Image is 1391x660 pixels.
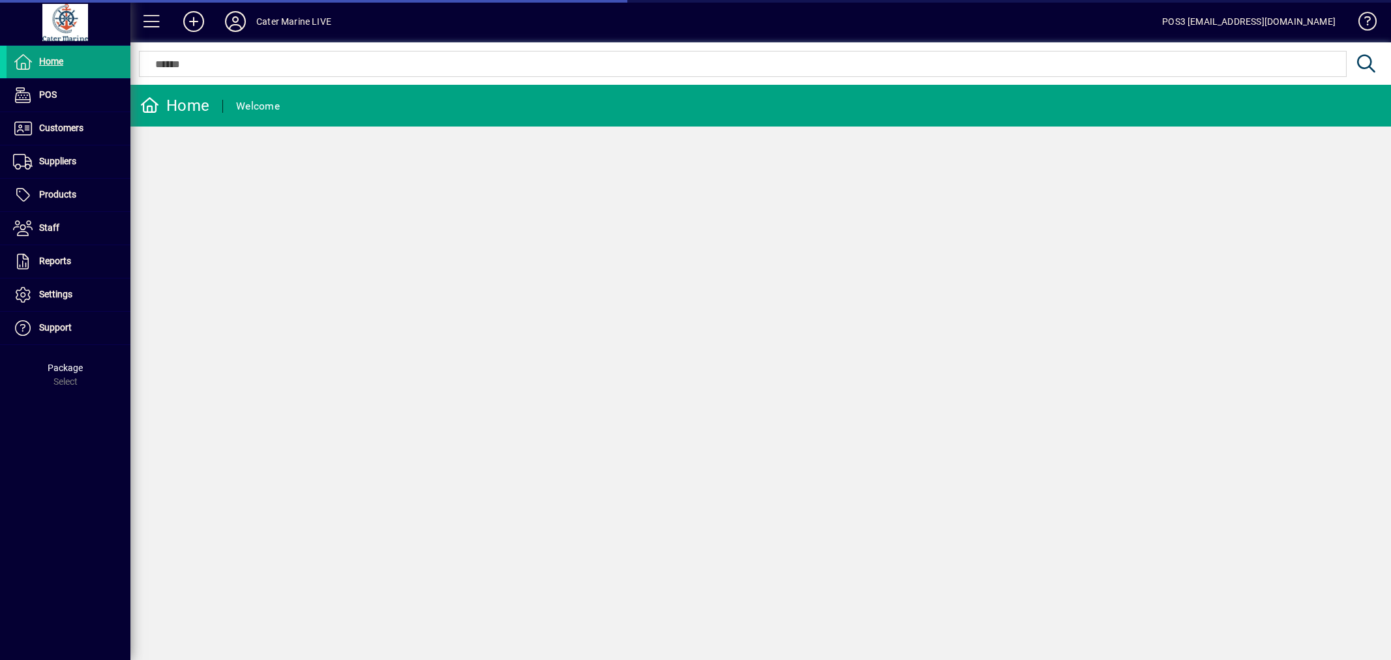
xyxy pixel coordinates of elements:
[7,212,130,245] a: Staff
[7,278,130,311] a: Settings
[39,222,59,233] span: Staff
[39,123,83,133] span: Customers
[48,363,83,373] span: Package
[39,256,71,266] span: Reports
[140,95,209,116] div: Home
[7,179,130,211] a: Products
[39,56,63,67] span: Home
[7,112,130,145] a: Customers
[7,145,130,178] a: Suppliers
[215,10,256,33] button: Profile
[7,312,130,344] a: Support
[39,89,57,100] span: POS
[173,10,215,33] button: Add
[39,189,76,200] span: Products
[39,322,72,333] span: Support
[256,11,331,32] div: Cater Marine LIVE
[7,79,130,112] a: POS
[1162,11,1336,32] div: POS3 [EMAIL_ADDRESS][DOMAIN_NAME]
[39,156,76,166] span: Suppliers
[1349,3,1375,45] a: Knowledge Base
[39,289,72,299] span: Settings
[7,245,130,278] a: Reports
[236,96,280,117] div: Welcome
